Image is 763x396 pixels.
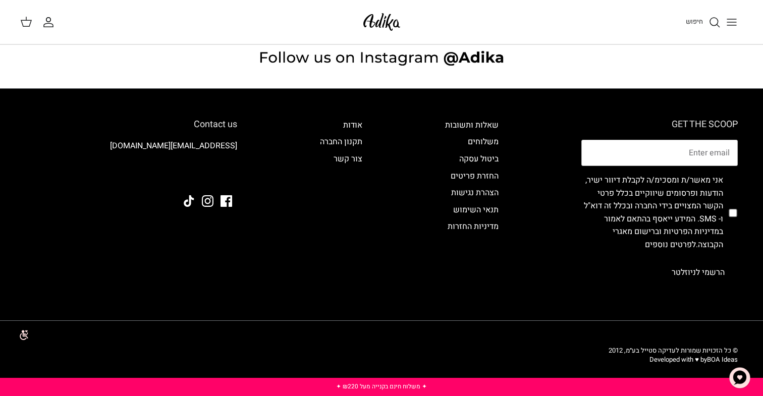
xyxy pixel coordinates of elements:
[25,119,237,130] h6: Contact us
[209,168,237,181] img: Adika IL
[581,174,723,252] label: אני מאשר/ת ומסכימ/ה לקבלת דיוור ישיר, הודעות ופרסומים שיווקיים בכלל פרטי הקשר המצויים בידי החברה ...
[202,195,213,207] a: Instagram
[721,11,743,33] button: Toggle menu
[448,220,499,233] a: מדיניות החזרות
[435,119,509,285] div: Secondary navigation
[468,136,499,148] a: משלוחים
[686,17,703,26] span: חיפוש
[581,140,738,166] input: Email
[451,170,499,182] a: החזרת פריטים
[453,204,499,216] a: תנאי השימוש
[360,10,403,34] img: Adika IL
[609,355,738,364] p: Developed with ♥ by
[42,16,59,28] a: החשבון שלי
[336,382,427,391] a: ✦ משלוח חינם בקנייה מעל ₪220 ✦
[320,136,362,148] a: תקנון החברה
[707,355,738,364] a: BOA Ideas
[725,363,755,393] button: צ'אט
[8,321,35,349] img: accessibility_icon02.svg
[451,187,499,199] a: הצהרת נגישות
[334,153,362,165] a: צור קשר
[581,119,738,130] h6: GET THE SCOOP
[110,140,237,152] a: [EMAIL_ADDRESS][DOMAIN_NAME]
[645,239,696,251] a: לפרטים נוספים
[659,260,738,285] button: הרשמי לניוזלטר
[343,119,362,131] a: אודות
[221,195,232,207] a: Facebook
[459,153,499,165] a: ביטול עסקה
[686,16,721,28] a: חיפוש
[183,195,195,207] a: Tiktok
[310,119,372,285] div: Secondary navigation
[445,119,499,131] a: שאלות ותשובות
[609,346,738,355] span: © כל הזכויות שמורות לעדיקה סטייל בע״מ, 2012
